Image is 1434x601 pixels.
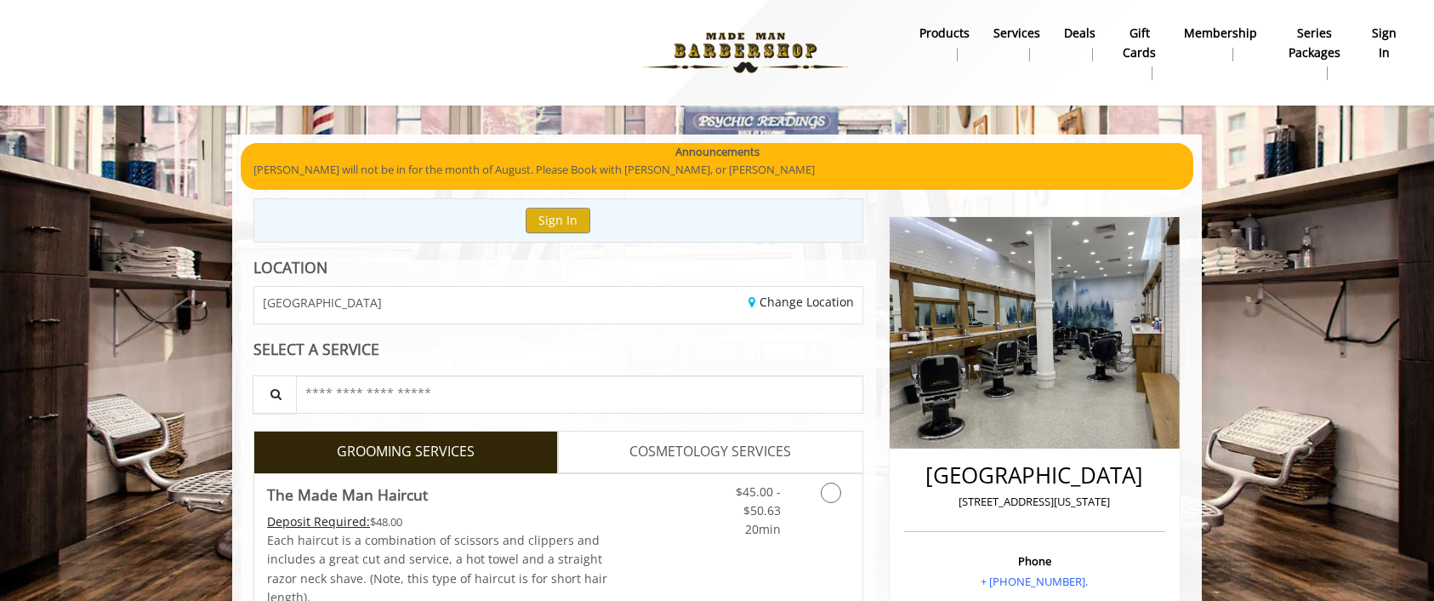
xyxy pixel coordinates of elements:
[1052,21,1107,66] a: DealsDeals
[908,493,1161,511] p: [STREET_ADDRESS][US_STATE]
[993,24,1040,43] b: Services
[253,341,863,358] div: SELECT A SERVICE
[736,484,781,518] span: $45.00 - $50.63
[267,513,370,529] span: This service needs some Advance to be paid before we block your appointment
[1119,24,1160,62] b: gift cards
[908,463,1161,488] h2: [GEOGRAPHIC_DATA]
[919,24,970,43] b: products
[253,257,327,278] b: LOCATION
[253,161,1181,179] p: [PERSON_NAME] will not be in for the month of August. Please Book with [PERSON_NAME], or [PERSON_...
[981,574,1088,589] a: + [PHONE_NUMBER].
[263,296,382,309] span: [GEOGRAPHIC_DATA]
[908,21,982,66] a: Productsproducts
[1172,21,1269,66] a: MembershipMembership
[982,21,1052,66] a: ServicesServices
[1107,21,1172,84] a: Gift cardsgift cards
[267,512,609,531] div: $48.00
[1360,21,1409,66] a: sign insign in
[1281,24,1348,62] b: Series packages
[526,208,590,232] button: Sign In
[1184,24,1257,43] b: Membership
[267,483,428,507] b: The Made Man Haircut
[745,521,781,537] span: 20min
[748,294,854,310] a: Change Location
[337,441,475,463] span: GROOMING SERVICES
[629,441,791,463] span: COSMETOLOGY SERVICES
[1372,24,1397,62] b: sign in
[1269,21,1360,84] a: Series packagesSeries packages
[675,143,760,161] b: Announcements
[1064,24,1095,43] b: Deals
[253,375,297,414] button: Service Search
[629,6,862,100] img: Made Man Barbershop logo
[908,555,1161,567] h3: Phone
